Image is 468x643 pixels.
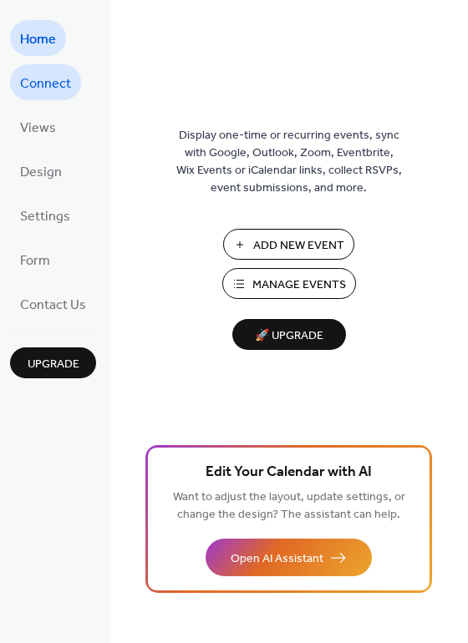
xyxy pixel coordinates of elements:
[231,550,323,568] span: Open AI Assistant
[206,461,372,484] span: Edit Your Calendar with AI
[206,539,372,576] button: Open AI Assistant
[252,276,346,294] span: Manage Events
[20,292,86,318] span: Contact Us
[232,319,346,350] button: 🚀 Upgrade
[20,248,50,274] span: Form
[222,268,356,299] button: Manage Events
[10,241,60,277] a: Form
[10,20,66,56] a: Home
[20,204,70,230] span: Settings
[20,71,71,97] span: Connect
[176,127,402,197] span: Display one-time or recurring events, sync with Google, Outlook, Zoom, Eventbrite, Wix Events or ...
[20,27,56,53] span: Home
[173,486,405,526] span: Want to adjust the layout, update settings, or change the design? The assistant can help.
[10,286,96,321] a: Contact Us
[242,325,336,347] span: 🚀 Upgrade
[10,347,96,378] button: Upgrade
[10,153,72,189] a: Design
[10,109,66,144] a: Views
[223,229,354,260] button: Add New Event
[20,159,62,185] span: Design
[10,64,81,100] a: Connect
[28,356,79,373] span: Upgrade
[20,115,56,141] span: Views
[253,237,344,255] span: Add New Event
[10,197,80,233] a: Settings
